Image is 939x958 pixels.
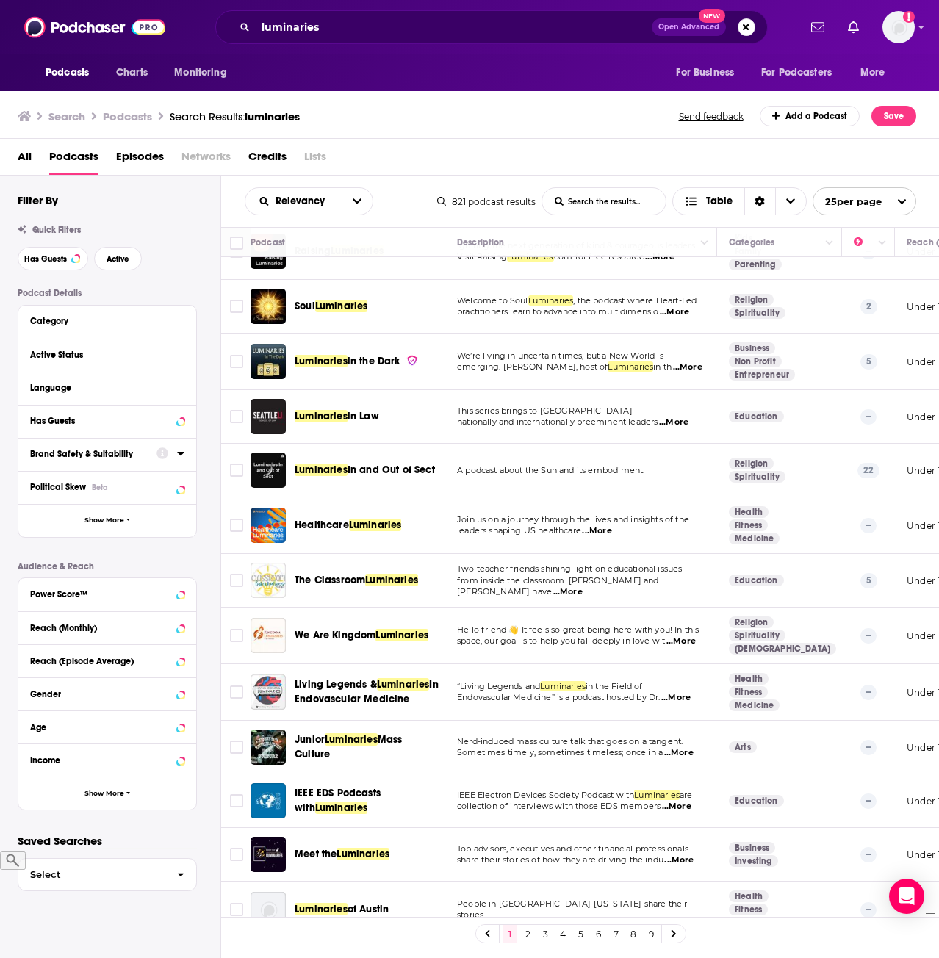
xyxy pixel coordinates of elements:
[30,482,86,492] span: Political Skew
[170,109,300,123] div: Search Results:
[664,747,694,759] span: ...More
[850,59,904,87] button: open menu
[18,504,196,537] button: Show More
[805,15,830,40] a: Show notifications dropdown
[116,145,164,175] a: Episodes
[46,62,89,83] span: Podcasts
[676,62,734,83] span: For Business
[729,307,785,319] a: Spirituality
[520,925,535,943] a: 2
[251,289,286,324] img: Soul Luminaries
[30,416,172,426] div: Has Guests
[30,656,172,666] div: Reach (Episode Average)
[842,15,865,40] a: Show notifications dropdown
[729,234,774,251] div: Categories
[666,635,696,647] span: ...More
[457,575,659,597] span: from inside the classroom. [PERSON_NAME] and [PERSON_NAME] have
[245,196,342,206] button: open menu
[35,59,108,87] button: open menu
[251,892,286,927] img: Luminaries of Austin
[634,790,680,800] span: Luminaries
[251,453,286,488] a: Luminaries In and Out of Sect
[375,629,428,641] span: Luminaries
[586,681,643,691] span: in the Field of
[860,902,877,917] p: --
[672,187,807,215] button: Choose View
[503,925,517,943] a: 1
[457,790,634,800] span: IEEE Electron Devices Society Podcast with
[30,444,156,463] button: Brand Safety & Suitability
[666,59,752,87] button: open menu
[538,925,553,943] a: 3
[295,903,348,915] span: Luminaries
[729,369,795,381] a: Entrepreneur
[652,18,726,36] button: Open AdvancedNew
[821,234,838,252] button: Column Actions
[573,925,588,943] a: 5
[230,300,243,313] span: Toggle select row
[660,306,689,318] span: ...More
[342,188,373,215] button: open menu
[230,245,243,258] span: Toggle select row
[230,685,243,699] span: Toggle select row
[882,11,915,43] img: User Profile
[664,854,694,866] span: ...More
[457,692,660,702] span: Endovascular Medicine” is a podcast hosted by Dr.
[230,903,243,916] span: Toggle select row
[903,11,915,23] svg: Add a profile image
[248,145,287,175] span: Credits
[30,651,184,669] button: Reach (Episode Average)
[674,110,748,123] button: Send feedback
[30,411,184,430] button: Has Guests
[295,628,428,643] a: We Are KingdomLuminaries
[882,11,915,43] span: Logged in as mmjamo
[30,378,184,397] button: Language
[591,925,605,943] a: 6
[729,356,782,367] a: Non Profit
[174,62,226,83] span: Monitoring
[729,519,768,531] a: Fitness
[295,677,440,707] a: Living Legends &LuminariesIn Endovascular Medicine
[181,145,231,175] span: Networks
[860,518,877,533] p: --
[18,777,196,810] button: Show More
[295,300,315,312] span: Soul
[295,354,418,369] a: Luminariesin the Dark
[729,842,775,854] a: Business
[32,225,81,235] span: Quick Filters
[251,730,286,765] a: Junior Luminaries Mass Culture
[103,109,152,123] h3: Podcasts
[752,59,853,87] button: open menu
[729,855,778,867] a: Investing
[230,629,243,642] span: Toggle select row
[295,787,381,814] span: IEEE EDS Podcasts with
[729,506,769,518] a: Health
[860,847,877,862] p: --
[251,399,286,434] img: Luminaries in Law
[24,255,67,263] span: Has Guests
[553,586,583,598] span: ...More
[325,733,378,746] span: Luminaries
[295,518,401,533] a: HealthcareLuminaries
[729,890,769,902] a: Health
[857,463,879,478] p: 22
[30,717,184,735] button: Age
[251,563,286,598] img: The Classroom Luminaries
[251,344,286,379] a: Luminaries in the Dark
[457,295,528,306] span: Welcome to Soul
[251,618,286,653] img: We Are Kingdom Luminaries
[18,247,88,270] button: Has Guests
[230,519,243,532] span: Toggle select row
[457,747,663,757] span: Sometimes timely, sometimes timeless; once in a
[295,629,375,641] span: We Are Kingdom
[860,740,877,754] p: --
[729,673,769,685] a: Health
[30,689,172,699] div: Gender
[457,681,540,691] span: “Living Legends and
[18,145,32,175] a: All
[24,13,165,41] img: Podchaser - Follow, Share and Rate Podcasts
[251,674,286,710] a: Living Legends & Luminaries In Endovascular Medicine
[30,478,184,496] button: Political SkewBeta
[30,311,184,330] button: Category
